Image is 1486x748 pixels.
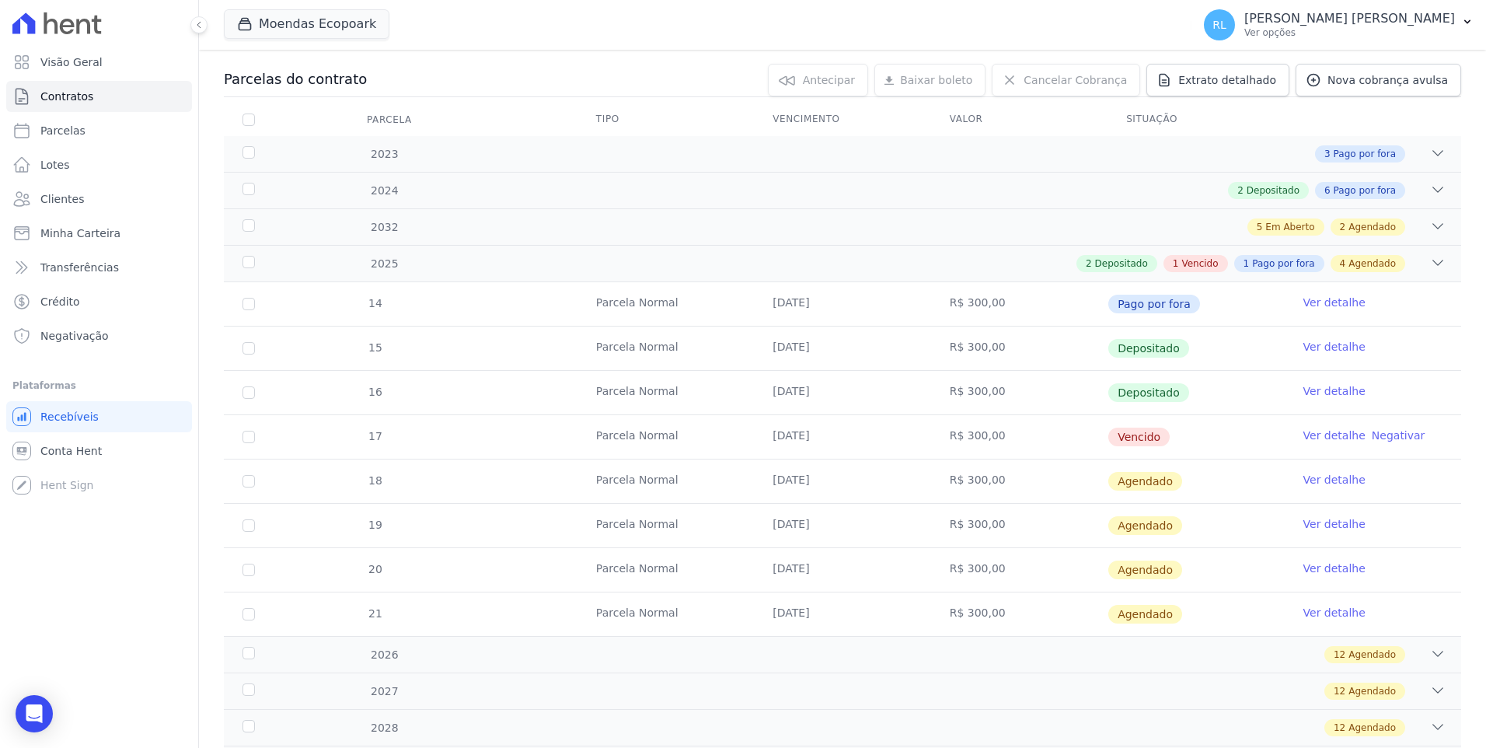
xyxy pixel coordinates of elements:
p: Ver opções [1244,26,1455,39]
span: Extrato detalhado [1178,72,1276,88]
p: [PERSON_NAME] [PERSON_NAME] [1244,11,1455,26]
span: 1 [1173,257,1179,271]
span: Agendado [1108,605,1182,624]
td: Parcela Normal [577,592,754,636]
span: 3 [1324,147,1331,161]
a: Ver detalhe [1303,472,1366,488]
th: Tipo [577,103,754,136]
span: 1 [1244,257,1250,271]
span: Pago por fora [1334,147,1396,161]
td: [DATE] [754,415,930,459]
a: Conta Hent [6,435,192,467]
input: default [242,431,255,443]
span: Contratos [40,89,93,104]
td: Parcela Normal [577,371,754,414]
span: 5 [1257,220,1263,234]
th: Situação [1108,103,1284,136]
td: R$ 300,00 [931,282,1108,326]
span: 17 [367,430,382,442]
td: Parcela Normal [577,415,754,459]
span: Agendado [1108,516,1182,535]
input: Só é possível selecionar pagamentos em aberto [242,386,255,399]
span: Pago por fora [1252,257,1314,271]
span: 6 [1324,184,1331,197]
button: Moendas Ecopoark [224,9,389,39]
td: Parcela Normal [577,504,754,547]
span: Depositado [1095,257,1148,271]
span: Agendado [1348,684,1396,698]
a: Nova cobrança avulsa [1296,64,1461,96]
td: [DATE] [754,327,930,370]
span: Nova cobrança avulsa [1327,72,1448,88]
td: R$ 300,00 [931,504,1108,547]
input: default [242,475,255,488]
a: Ver detalhe [1303,383,1366,399]
span: Pago por fora [1108,295,1200,313]
td: [DATE] [754,548,930,592]
td: R$ 300,00 [931,327,1108,370]
td: [DATE] [754,592,930,636]
span: Transferências [40,260,119,275]
button: RL [PERSON_NAME] [PERSON_NAME] Ver opções [1191,3,1486,47]
td: R$ 300,00 [931,460,1108,503]
span: 4 [1340,257,1346,271]
span: Conta Hent [40,443,102,459]
span: Agendado [1108,472,1182,491]
th: Vencimento [754,103,930,136]
span: Depositado [1108,383,1189,402]
td: R$ 300,00 [931,415,1108,459]
span: 12 [1334,648,1345,662]
span: Pago por fora [1334,184,1396,197]
a: Ver detalhe [1303,605,1366,620]
span: 14 [367,297,382,309]
span: 15 [367,341,382,354]
a: Extrato detalhado [1146,64,1289,96]
a: Recebíveis [6,401,192,432]
td: R$ 300,00 [931,548,1108,592]
span: Agendado [1348,648,1396,662]
td: Parcela Normal [577,548,754,592]
a: Parcelas [6,115,192,146]
span: Vencido [1108,428,1170,446]
span: Vencido [1181,257,1218,271]
td: Parcela Normal [577,327,754,370]
td: R$ 300,00 [931,371,1108,414]
span: Depositado [1108,339,1189,358]
span: Minha Carteira [40,225,120,241]
a: Ver detalhe [1303,561,1366,576]
a: Transferências [6,252,192,283]
input: default [242,608,255,620]
span: 2 [1237,184,1244,197]
a: Lotes [6,149,192,180]
td: Parcela Normal [577,460,754,503]
a: Negativação [6,320,192,351]
span: Agendado [1348,721,1396,735]
span: 19 [367,519,382,531]
div: Open Intercom Messenger [16,695,53,732]
td: [DATE] [754,371,930,414]
span: 2 [1086,257,1092,271]
h3: Parcelas do contrato [224,70,367,89]
span: Clientes [40,191,84,207]
input: default [242,564,255,576]
span: 18 [367,474,382,487]
td: [DATE] [754,504,930,547]
span: 21 [367,607,382,620]
a: Ver detalhe [1303,339,1366,355]
td: Parcela Normal [577,282,754,326]
span: Recebíveis [40,409,99,425]
a: Negativar [1372,429,1425,442]
td: [DATE] [754,282,930,326]
span: 2 [1340,220,1346,234]
span: 16 [367,386,382,398]
span: Agendado [1108,561,1182,579]
span: Lotes [40,157,70,173]
span: 12 [1334,721,1345,735]
span: Agendado [1348,220,1396,234]
div: Parcela [348,104,431,135]
td: [DATE] [754,460,930,503]
div: Plataformas [12,376,186,395]
span: Visão Geral [40,54,103,70]
input: default [242,519,255,532]
span: 12 [1334,684,1345,698]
